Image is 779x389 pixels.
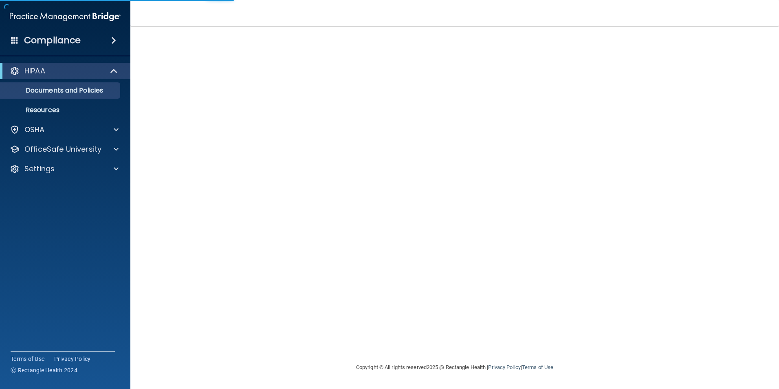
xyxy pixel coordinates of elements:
div: Copyright © All rights reserved 2025 @ Rectangle Health | | [306,354,603,380]
a: Privacy Policy [488,364,520,370]
p: Settings [24,164,55,174]
a: Privacy Policy [54,355,91,363]
p: HIPAA [24,66,45,76]
a: OfficeSafe University [10,144,119,154]
p: OfficeSafe University [24,144,101,154]
h4: Compliance [24,35,81,46]
a: OSHA [10,125,119,135]
a: HIPAA [10,66,118,76]
a: Terms of Use [11,355,44,363]
span: Ⓒ Rectangle Health 2024 [11,366,77,374]
p: Resources [5,106,117,114]
a: Settings [10,164,119,174]
a: Terms of Use [522,364,553,370]
img: PMB logo [10,9,121,25]
p: OSHA [24,125,45,135]
p: Documents and Policies [5,86,117,95]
